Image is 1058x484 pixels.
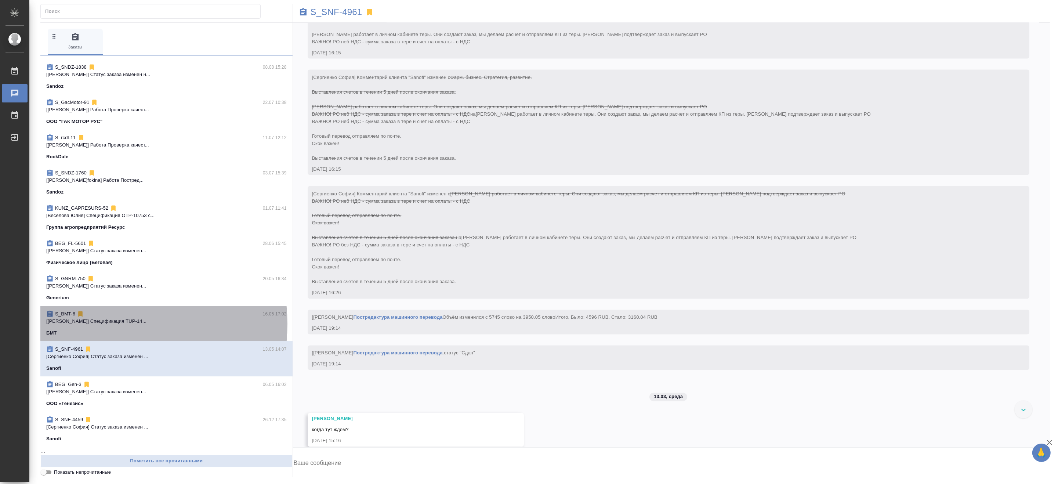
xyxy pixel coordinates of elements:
p: 13.03, среда [654,393,683,401]
svg: Отписаться [88,169,95,177]
p: БМТ [46,329,57,337]
p: [[PERSON_NAME]] Работа Проверка качест... [46,106,287,113]
p: Физическое лицо (Беговая) [46,259,113,266]
span: [PERSON_NAME] работает в личном кабинете теры. Они создают заказ, мы делаем расчет и отправляем К... [312,235,857,285]
button: 🙏 [1032,444,1051,462]
div: S_SNF-445926.12 17:35[Сергиенко София] Статус заказа изменен ...Sanofi [40,412,293,447]
p: S_SNF-4459 [55,416,83,423]
svg: Отписаться [77,134,85,141]
span: Заказы [51,33,100,51]
p: ООО «Генезис» [46,400,83,407]
p: 06.05 16:02 [263,381,287,388]
p: [[PERSON_NAME]fokina] Работа Постред... [46,177,287,184]
span: [PERSON_NAME] работает в личном кабинете теры. Они создают заказ, мы делаем расчет и отправляем К... [312,111,871,161]
p: [[PERSON_NAME]] Статус заказа изменен... [46,388,287,395]
div: S_GacMotor-9122.07 10:38[[PERSON_NAME]] Работа Проверка качест...ООО "ГАК МОТОР РУС" [40,94,293,130]
span: [[PERSON_NAME] . [312,350,475,356]
p: KUNZ_GAPRESURS-52 [55,205,108,212]
span: Показать непрочитанные [54,469,111,476]
p: 16.05 17:02 [263,310,287,318]
p: 26.12 17:35 [263,416,287,423]
p: Sandoz [46,83,64,90]
p: [[PERSON_NAME]] Работа Проверка качест... [46,141,287,149]
p: 03.07 15:39 [263,169,287,177]
div: S_SNF-496113.05 14:07[Сергиенко София] Статус заказа изменен ...Sanofi [40,341,293,376]
p: RockDale [46,153,68,160]
p: 11.07 12:12 [263,134,287,141]
div: S_GNRM-75020.05 16:34[[PERSON_NAME]] Статус заказа изменен...Generium [40,271,293,306]
div: [DATE] 16:26 [312,289,1004,297]
p: S_SNDZ-1760 [55,169,87,177]
p: Sanofi [46,365,61,372]
p: Sanofi [46,435,61,443]
span: Фарм. бизнес. Стратегия, развитие. Выставления счетов в течении 5 дней после окончания заказа. [P... [312,75,707,117]
p: Sandoz [46,188,64,196]
div: BEG_Gen-306.05 16:02[[PERSON_NAME]] Статус заказа изменен...ООО «Генезис» [40,376,293,412]
p: [[PERSON_NAME]] Статус заказа изменен н... [46,71,287,78]
p: [[PERSON_NAME]] Статус заказа изменен... [46,282,287,290]
input: Поиск [45,6,260,17]
svg: Отписаться [83,381,90,388]
div: BEG_FL-560128.06 15:45[[PERSON_NAME]] Статус заказа изменен...Физическое лицо (Беговая) [40,235,293,271]
p: [[PERSON_NAME]] Статус заказа изменен... [46,247,287,254]
p: 13.05 14:07 [263,346,287,353]
p: S_BMT-6 [55,310,75,318]
svg: Зажми и перетащи, чтобы поменять порядок вкладок [51,33,58,40]
span: [Сергиенко София] Комментарий клиента "Sanofi" изменен с на [312,75,871,161]
span: когда тут ждем? [312,427,349,433]
span: [Сергиенко София] Комментарий клиента "Sanofi" изменен с на [312,191,857,285]
p: S_rcdl-11 [55,134,76,141]
p: ООО "ГАК МОТОР РУС" [46,118,102,125]
svg: Отписаться [84,416,92,423]
button: Пометить все прочитанными [40,455,293,467]
svg: Отписаться [87,240,95,247]
span: Итого. Было: 4596 RUB. Стало: 3160.04 RUB [555,315,657,320]
div: S_BMT-616.05 17:02[[PERSON_NAME]] Спецификация TUP-14...БМТ [40,306,293,341]
p: [Веселова Юлия] Спецификация OTP-10753 с... [46,212,287,219]
div: S_rcdl-1111.07 12:12[[PERSON_NAME]] Работа Проверка качест...RockDale [40,130,293,165]
div: [DATE] 15:16 [312,437,499,445]
a: Постредактура машинного перевода [353,315,442,320]
p: 20.05 16:34 [263,275,287,282]
span: [PERSON_NAME] работает в личном кабинете теры. Они создают заказ, мы делаем расчет и отправляем К... [312,191,845,241]
svg: Отписаться [77,310,84,318]
p: 22.07 10:38 [263,99,287,106]
svg: Отписаться [110,205,117,212]
span: [[PERSON_NAME] Объём изменился с 5745 слово на 3950.05 слово [312,315,657,320]
div: [DATE] 16:15 [312,49,1004,57]
svg: Отписаться [88,64,95,71]
div: [PERSON_NAME] [312,415,499,423]
p: S_SNF-4961 [55,346,83,353]
svg: Отписаться [91,99,98,106]
span: 🙏 [1035,445,1048,460]
div: S_SNDZ-176003.07 15:39[[PERSON_NAME]fokina] Работа Постред...Sandoz [40,165,293,200]
p: 08.08 15:28 [263,64,287,71]
p: Generium [46,294,69,301]
span: Пометить все прочитанными [44,457,289,465]
svg: Отписаться [87,275,94,282]
p: [Сергиенко София] Статус заказа изменен ... [46,423,287,431]
div: KUNZ_GAPRESURS-5201.07 11:41[Веселова Юлия] Спецификация OTP-10753 с...Группа агропредприятий Ресурс [40,200,293,235]
p: S_GacMotor-91 [55,99,89,106]
p: BEG_FL-5601 [55,240,86,247]
span: статус "Сдан" [444,350,475,356]
div: [DATE] 16:15 [312,166,1004,173]
a: Постредактура машинного перевода [353,350,442,356]
a: S_SNF-4961 [311,8,362,16]
svg: Отписаться [84,346,92,353]
p: BEG_Gen-3 [55,381,81,388]
p: 01.07 11:41 [263,205,287,212]
div: [DATE] 19:14 [312,361,1004,368]
div: ... [40,55,293,455]
p: [[PERSON_NAME]] Спецификация TUP-14... [46,318,287,325]
div: [DATE] 19:14 [312,325,1004,332]
p: S_GNRM-750 [55,275,86,282]
p: [Сергиенко София] Статус заказа изменен ... [46,353,287,360]
p: S_SNDZ-1838 [55,64,87,71]
p: Группа агропредприятий Ресурс [46,224,125,231]
div: S_SNDZ-183808.08 15:28[[PERSON_NAME]] Статус заказа изменен н...Sandoz [40,59,293,94]
p: 28.06 15:45 [263,240,287,247]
